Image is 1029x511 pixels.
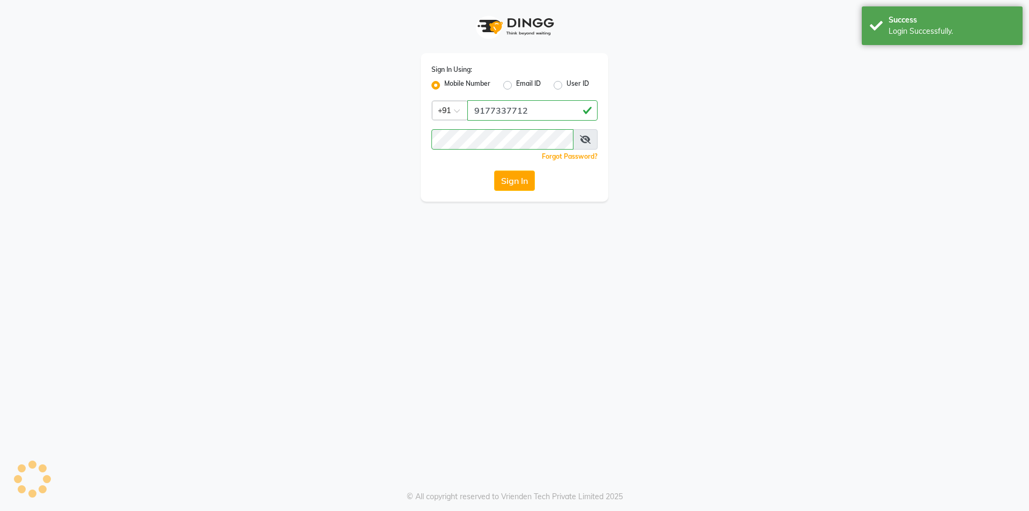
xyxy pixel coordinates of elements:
label: Sign In Using: [431,65,472,75]
label: Email ID [516,79,541,92]
label: User ID [566,79,589,92]
button: Sign In [494,171,535,191]
label: Mobile Number [444,79,490,92]
div: Login Successfully. [889,26,1015,37]
a: Forgot Password? [542,152,598,160]
div: Success [889,14,1015,26]
input: Username [467,100,598,121]
input: Username [431,129,573,150]
img: logo1.svg [472,11,557,42]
